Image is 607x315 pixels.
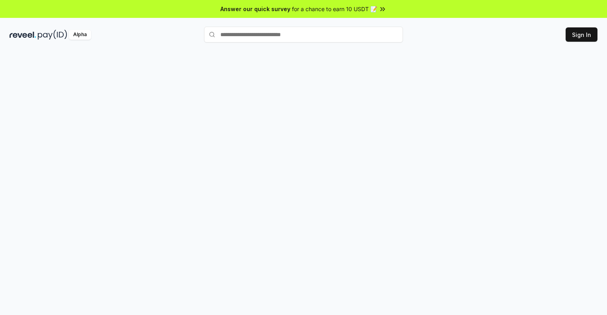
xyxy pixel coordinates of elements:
[10,30,36,40] img: reveel_dark
[566,27,597,42] button: Sign In
[292,5,377,13] span: for a chance to earn 10 USDT 📝
[38,30,67,40] img: pay_id
[220,5,290,13] span: Answer our quick survey
[69,30,91,40] div: Alpha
